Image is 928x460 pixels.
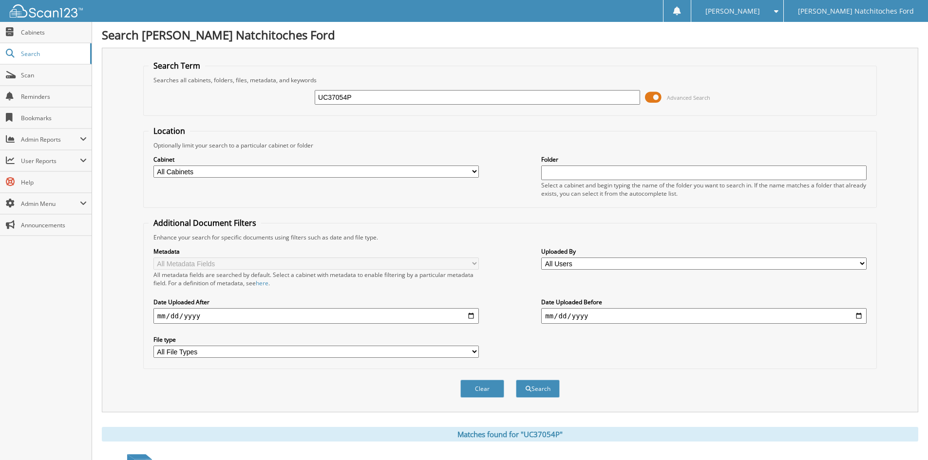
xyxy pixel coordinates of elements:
span: Admin Reports [21,135,80,144]
span: Bookmarks [21,114,87,122]
span: Announcements [21,221,87,229]
div: Optionally limit your search to a particular cabinet or folder [149,141,871,149]
div: Matches found for "UC37054P" [102,427,918,442]
legend: Additional Document Filters [149,218,261,228]
label: File type [153,335,479,344]
legend: Location [149,126,190,136]
input: end [541,308,867,324]
label: Date Uploaded After [153,298,479,306]
img: scan123-logo-white.svg [10,4,83,18]
span: Search [21,50,85,58]
legend: Search Term [149,60,205,71]
h1: Search [PERSON_NAME] Natchitoches Ford [102,27,918,43]
span: User Reports [21,157,80,165]
span: Reminders [21,92,87,101]
div: Select a cabinet and begin typing the name of the folder you want to search in. If the name match... [541,181,867,198]
span: Scan [21,71,87,79]
span: Help [21,178,87,186]
button: Search [516,380,560,398]
span: [PERSON_NAME] [705,8,760,14]
div: Enhance your search for specific documents using filters such as date and file type. [149,233,871,241]
label: Uploaded By [541,247,867,256]
input: start [153,308,479,324]
button: Clear [460,380,504,398]
span: Advanced Search [667,94,710,101]
label: Date Uploaded Before [541,298,867,306]
iframe: Chat Widget [879,413,928,460]
label: Folder [541,155,867,164]
div: Searches all cabinets, folders, files, metadata, and keywords [149,76,871,84]
a: here [256,279,268,287]
div: All metadata fields are searched by default. Select a cabinet with metadata to enable filtering b... [153,271,479,287]
span: [PERSON_NAME] Natchitoches Ford [798,8,914,14]
label: Metadata [153,247,479,256]
label: Cabinet [153,155,479,164]
span: Admin Menu [21,200,80,208]
span: Cabinets [21,28,87,37]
